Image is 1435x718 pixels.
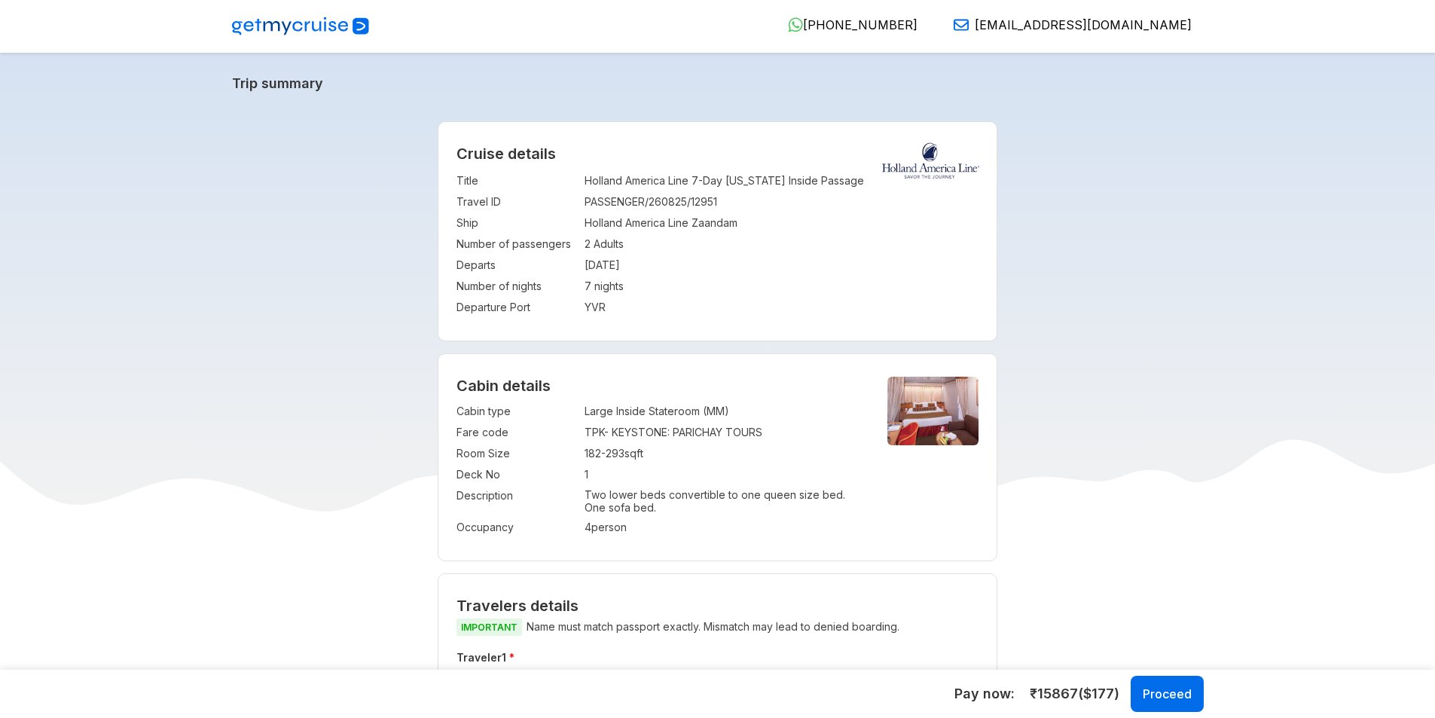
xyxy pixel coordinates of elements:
[585,234,979,255] td: 2 Adults
[975,17,1192,32] span: [EMAIL_ADDRESS][DOMAIN_NAME]
[456,170,577,191] td: Title
[585,255,979,276] td: [DATE]
[585,170,979,191] td: Holland America Line 7-Day [US_STATE] Inside Passage
[456,618,979,637] p: Name must match passport exactly. Mismatch may lead to denied boarding.
[577,485,585,517] td: :
[585,297,979,318] td: YVR
[456,255,577,276] td: Departs
[585,191,979,212] td: PASSENGER/260825/12951
[942,17,1192,32] a: [EMAIL_ADDRESS][DOMAIN_NAME]
[456,485,577,517] td: Description
[577,191,585,212] td: :
[456,422,577,443] td: Fare code
[577,464,585,485] td: :
[456,212,577,234] td: Ship
[585,401,862,422] td: Large Inside Stateroom (MM)
[585,212,979,234] td: Holland America Line Zaandam
[456,464,577,485] td: Deck No
[577,422,585,443] td: :
[577,276,585,297] td: :
[577,517,585,538] td: :
[954,685,1015,703] h5: Pay now :
[577,170,585,191] td: :
[456,517,577,538] td: Occupancy
[585,488,862,514] p: Two lower beds convertible to one queen size bed. One sofa bed.
[577,212,585,234] td: :
[456,234,577,255] td: Number of passengers
[585,425,862,440] div: TPK - KEYSTONE: PARICHAY TOURS
[577,255,585,276] td: :
[585,517,862,538] td: 4 person
[577,234,585,255] td: :
[453,649,982,667] h5: Traveler 1
[1030,684,1119,704] span: ₹ 15867 ($ 177 )
[577,401,585,422] td: :
[803,17,917,32] span: [PHONE_NUMBER]
[456,297,577,318] td: Departure Port
[456,443,577,464] td: Room Size
[456,145,979,163] h2: Cruise details
[456,191,577,212] td: Travel ID
[577,297,585,318] td: :
[585,443,862,464] td: 182-293 sqft
[776,17,917,32] a: [PHONE_NUMBER]
[585,464,862,485] td: 1
[456,401,577,422] td: Cabin type
[456,597,979,615] h2: Travelers details
[788,17,803,32] img: WhatsApp
[456,619,522,636] span: IMPORTANT
[232,75,1204,91] a: Trip summary
[577,443,585,464] td: :
[456,377,979,395] h4: Cabin details
[456,276,577,297] td: Number of nights
[1131,676,1204,712] button: Proceed
[954,17,969,32] img: Email
[585,276,979,297] td: 7 nights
